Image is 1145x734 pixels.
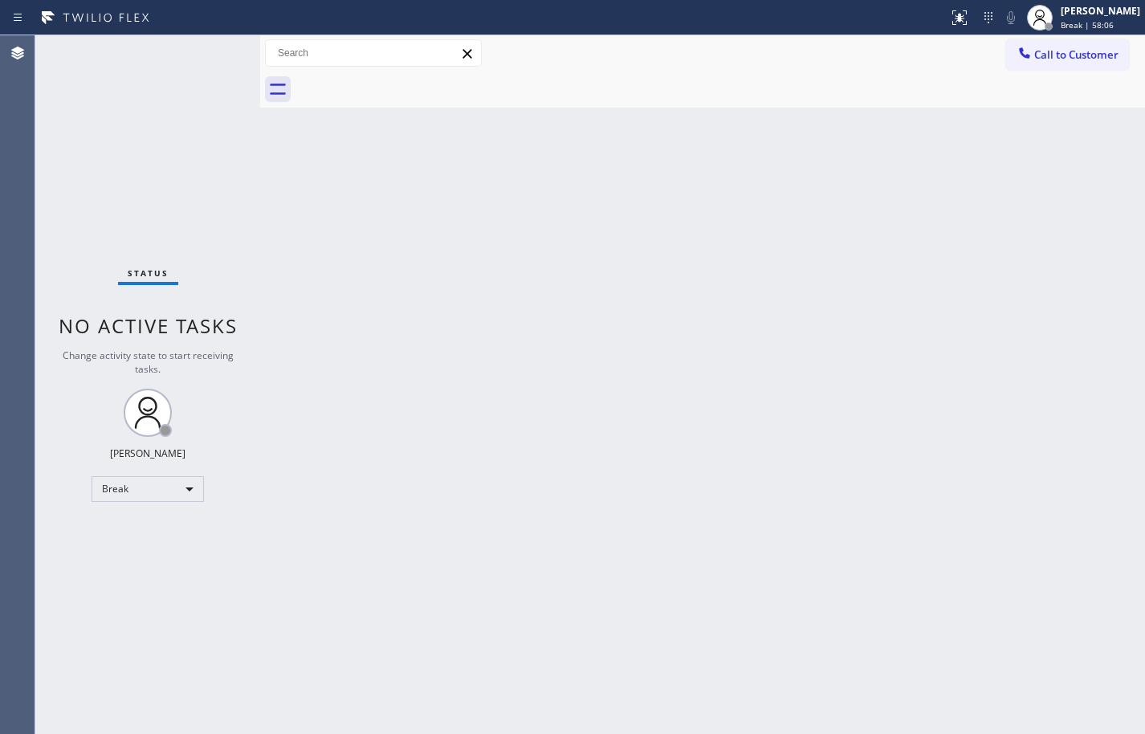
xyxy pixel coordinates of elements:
span: Change activity state to start receiving tasks. [63,349,234,376]
div: [PERSON_NAME] [110,447,185,460]
span: No active tasks [59,312,238,339]
span: Status [128,267,169,279]
span: Call to Customer [1034,47,1119,62]
button: Mute [1000,6,1022,29]
span: Break | 58:06 [1061,19,1114,31]
div: [PERSON_NAME] [1061,4,1140,18]
button: Call to Customer [1006,39,1129,70]
input: Search [266,40,481,66]
div: Break [92,476,204,502]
